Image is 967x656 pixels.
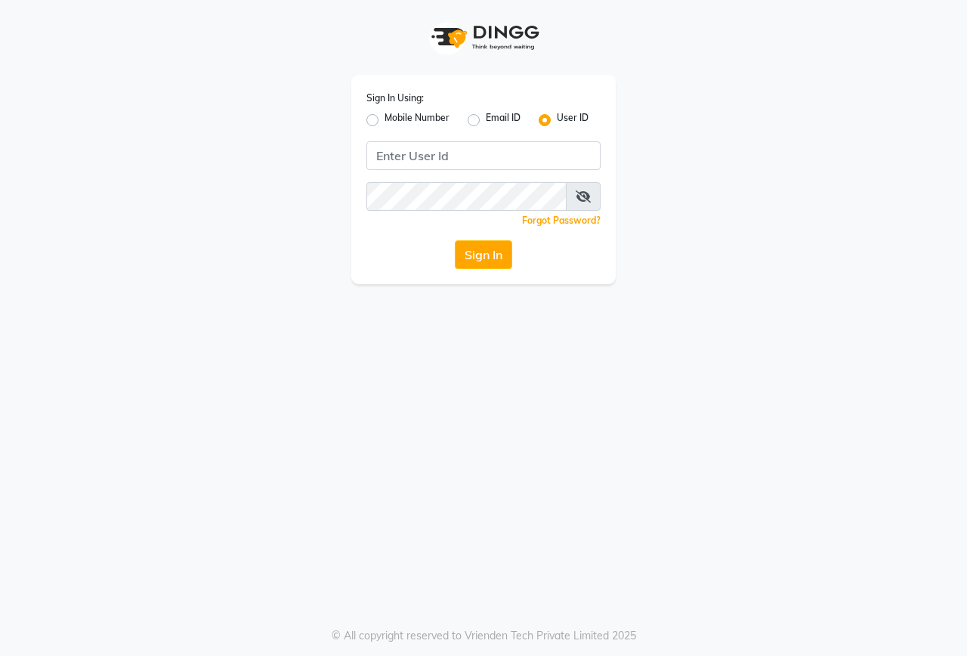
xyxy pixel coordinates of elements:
[366,182,567,211] input: Username
[366,91,424,105] label: Sign In Using:
[385,111,450,129] label: Mobile Number
[557,111,589,129] label: User ID
[522,215,601,226] a: Forgot Password?
[423,15,544,60] img: logo1.svg
[366,141,601,170] input: Username
[455,240,512,269] button: Sign In
[486,111,521,129] label: Email ID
